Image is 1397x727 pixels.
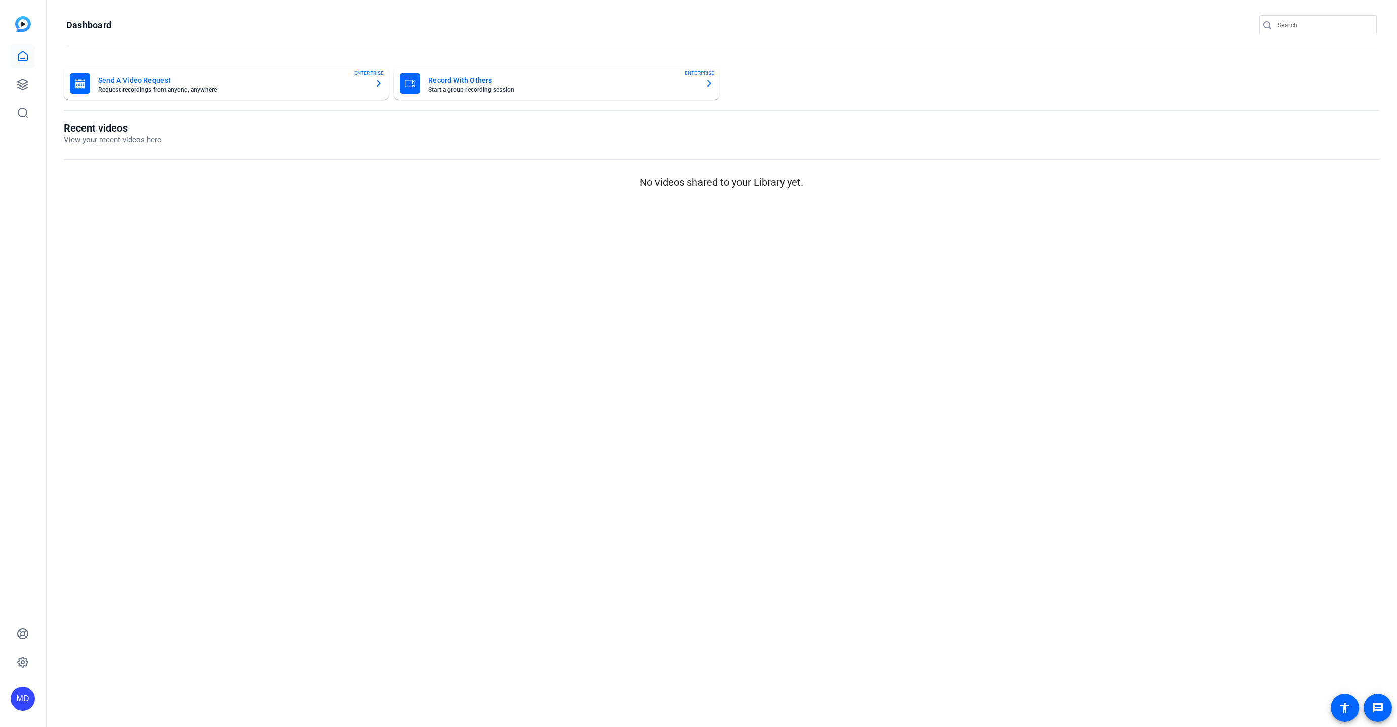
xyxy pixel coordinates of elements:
img: blue-gradient.svg [15,16,31,32]
h1: Recent videos [64,122,161,134]
input: Search [1278,19,1369,31]
mat-card-title: Send A Video Request [98,74,366,87]
mat-card-title: Record With Others [428,74,696,87]
p: View your recent videos here [64,134,161,146]
button: Send A Video RequestRequest recordings from anyone, anywhereENTERPRISE [64,67,389,100]
h1: Dashboard [66,19,111,31]
mat-icon: accessibility [1339,702,1351,714]
mat-card-subtitle: Start a group recording session [428,87,696,93]
span: ENTERPRISE [354,69,384,77]
div: MD [11,687,35,711]
mat-icon: message [1372,702,1384,714]
span: ENTERPRISE [685,69,714,77]
p: No videos shared to your Library yet. [64,175,1379,190]
button: Record With OthersStart a group recording sessionENTERPRISE [394,67,719,100]
mat-card-subtitle: Request recordings from anyone, anywhere [98,87,366,93]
